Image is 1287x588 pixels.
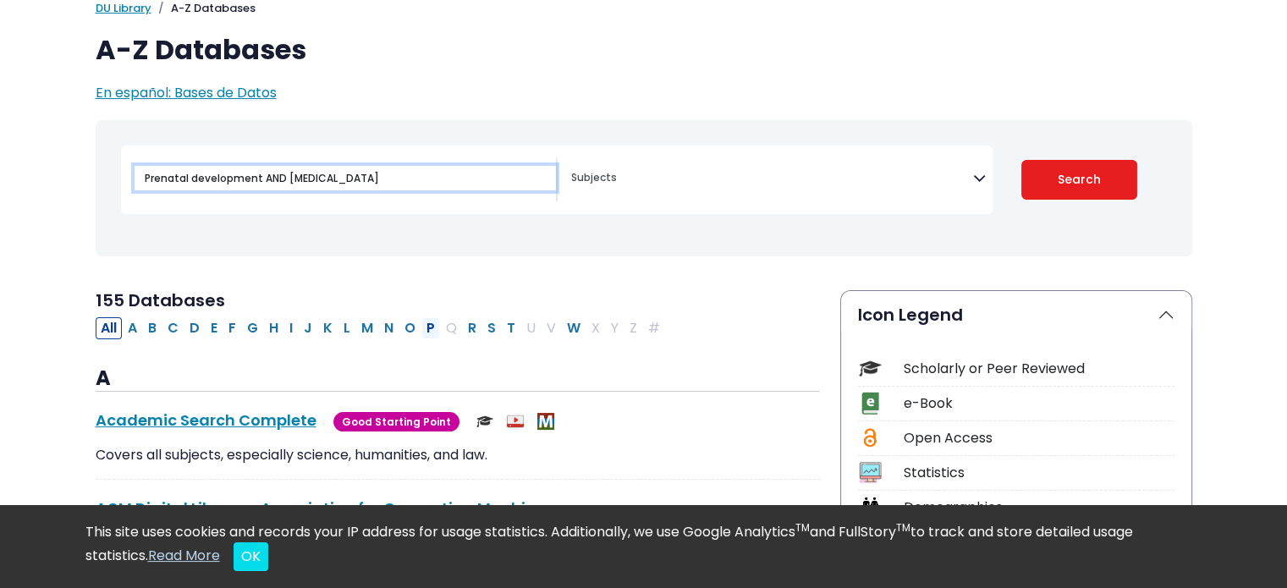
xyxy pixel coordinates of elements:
[284,317,298,339] button: Filter Results I
[795,520,810,535] sup: TM
[184,317,205,339] button: Filter Results D
[904,359,1174,379] div: Scholarly or Peer Reviewed
[162,317,184,339] button: Filter Results C
[333,412,459,431] span: Good Starting Point
[234,542,268,571] button: Close
[96,120,1192,256] nav: Search filters
[859,496,882,519] img: Icon Demographics
[123,317,142,339] button: Filter Results A
[299,317,317,339] button: Filter Results J
[96,366,820,392] h3: A
[318,317,338,339] button: Filter Results K
[896,520,910,535] sup: TM
[223,317,241,339] button: Filter Results F
[859,357,882,380] img: Icon Scholarly or Peer Reviewed
[338,317,355,339] button: Filter Results L
[841,291,1191,338] button: Icon Legend
[571,173,973,186] textarea: Search
[96,497,560,519] a: ACM Digital Library - Association for Computing Machinery
[904,428,1174,448] div: Open Access
[859,461,882,484] img: Icon Statistics
[356,317,378,339] button: Filter Results M
[96,445,820,465] p: Covers all subjects, especially science, humanities, and law.
[148,546,220,565] a: Read More
[96,317,122,339] button: All
[399,317,421,339] button: Filter Results O
[463,317,481,339] button: Filter Results R
[135,166,556,190] input: Search database by title or keyword
[904,463,1174,483] div: Statistics
[264,317,283,339] button: Filter Results H
[96,83,277,102] a: En español: Bases de Datos
[537,413,554,430] img: MeL (Michigan electronic Library)
[562,317,586,339] button: Filter Results W
[1021,160,1137,200] button: Submit for Search Results
[96,317,667,337] div: Alpha-list to filter by first letter of database name
[502,317,520,339] button: Filter Results T
[904,393,1174,414] div: e-Book
[96,34,1192,66] h1: A-Z Databases
[242,317,263,339] button: Filter Results G
[507,413,524,430] img: Audio & Video
[859,392,882,415] img: Icon e-Book
[379,317,399,339] button: Filter Results N
[476,413,493,430] img: Scholarly or Peer Reviewed
[143,317,162,339] button: Filter Results B
[96,409,316,431] a: Academic Search Complete
[482,317,501,339] button: Filter Results S
[206,317,223,339] button: Filter Results E
[85,522,1202,571] div: This site uses cookies and records your IP address for usage statistics. Additionally, we use Goo...
[96,289,225,312] span: 155 Databases
[860,426,881,449] img: Icon Open Access
[421,317,440,339] button: Filter Results P
[904,497,1174,518] div: Demographics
